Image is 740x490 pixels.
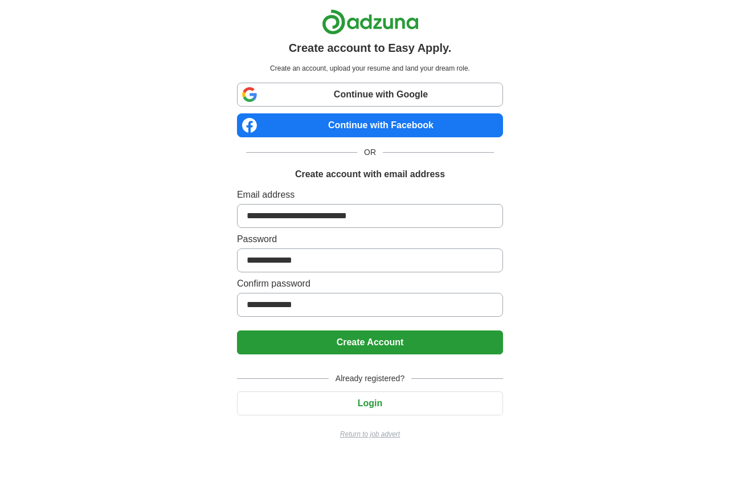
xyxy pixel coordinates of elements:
a: Login [237,398,503,408]
button: Login [237,391,503,415]
a: Continue with Google [237,83,503,107]
h1: Create account to Easy Apply. [289,39,452,56]
span: OR [357,146,383,158]
p: Create an account, upload your resume and land your dream role. [239,63,501,73]
a: Return to job advert [237,429,503,439]
h1: Create account with email address [295,168,445,181]
button: Create Account [237,330,503,354]
span: Already registered? [329,373,411,385]
label: Email address [237,188,503,202]
a: Continue with Facebook [237,113,503,137]
label: Password [237,232,503,246]
label: Confirm password [237,277,503,291]
img: Adzuna logo [322,9,419,35]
